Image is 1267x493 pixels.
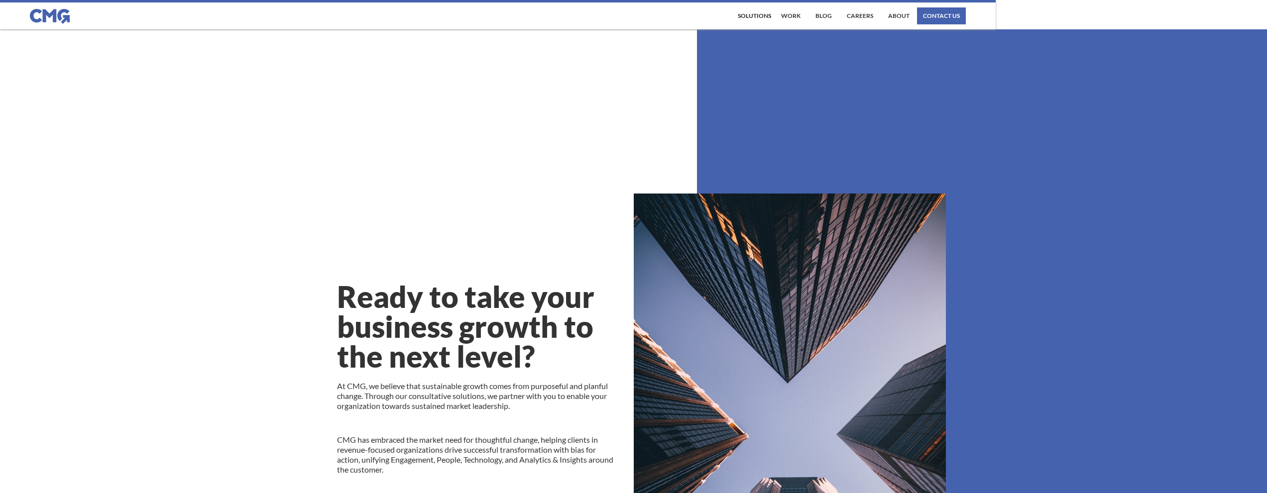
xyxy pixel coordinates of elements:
p: CMG has embraced the market need for thoughtful change, helping clients in revenue-focused organi... [337,435,619,475]
p: At CMG, we believe that sustainable growth comes from purposeful and planful change. Through our ... [337,381,619,411]
a: Blog [813,7,834,24]
a: work [779,7,803,24]
img: CMG logo in blue. [30,9,70,24]
div: contact us [923,13,960,19]
h1: Ready to take your business growth to the next level? [337,282,619,371]
div: Solutions [738,13,771,19]
a: Careers [844,7,876,24]
a: About [886,7,912,24]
